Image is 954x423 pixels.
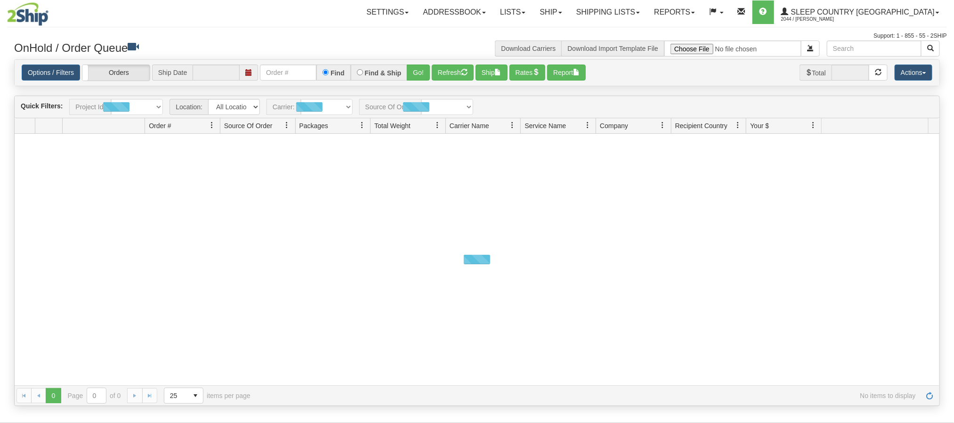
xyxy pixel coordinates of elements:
span: items per page [164,388,251,404]
a: Recipient Country filter column settings [730,117,746,133]
a: Addressbook [416,0,493,24]
span: Company [600,121,628,130]
button: Report [547,65,586,81]
a: Refresh [922,388,938,403]
a: Sleep Country [GEOGRAPHIC_DATA] 2044 / [PERSON_NAME] [774,0,946,24]
a: Ship [533,0,569,24]
a: Download Import Template File [567,45,658,52]
label: Orders [82,65,150,81]
button: Actions [895,65,932,81]
span: Source Of Order [224,121,273,130]
button: Rates [509,65,546,81]
label: Quick Filters: [21,101,63,111]
button: Refresh [432,65,474,81]
span: Packages [299,121,328,130]
input: Import [664,41,801,57]
span: 2044 / [PERSON_NAME] [781,15,852,24]
span: Sleep Country [GEOGRAPHIC_DATA] [789,8,935,16]
a: Your $ filter column settings [805,117,821,133]
button: Ship [476,65,508,81]
a: Carrier Name filter column settings [504,117,520,133]
span: No items to display [264,392,916,399]
span: select [188,388,203,403]
a: Source Of Order filter column settings [279,117,295,133]
a: Options / Filters [22,65,80,81]
span: Recipient Country [675,121,728,130]
a: Lists [493,0,533,24]
input: Order # [260,65,316,81]
div: grid toolbar [15,96,939,118]
span: Service Name [525,121,566,130]
span: Carrier Name [450,121,489,130]
a: Service Name filter column settings [580,117,596,133]
span: Page of 0 [68,388,121,404]
span: Total [800,65,832,81]
a: Total Weight filter column settings [429,117,445,133]
span: Order # [149,121,171,130]
span: Location: [170,99,208,115]
img: logo2044.jpg [7,2,49,26]
span: Page sizes drop down [164,388,203,404]
span: Total Weight [374,121,411,130]
a: Shipping lists [569,0,647,24]
h3: OnHold / Order Queue [14,41,470,54]
a: Order # filter column settings [204,117,220,133]
span: Ship Date [152,65,193,81]
span: Your $ [750,121,769,130]
label: Find [331,70,345,76]
a: Packages filter column settings [354,117,370,133]
a: Reports [647,0,702,24]
a: Settings [359,0,416,24]
a: Download Carriers [501,45,556,52]
a: Company filter column settings [655,117,671,133]
button: Search [921,41,940,57]
button: Go! [407,65,430,81]
span: Page 0 [46,388,61,403]
label: Find & Ship [365,70,402,76]
div: Support: 1 - 855 - 55 - 2SHIP [7,32,947,40]
input: Search [827,41,922,57]
span: 25 [170,391,182,400]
